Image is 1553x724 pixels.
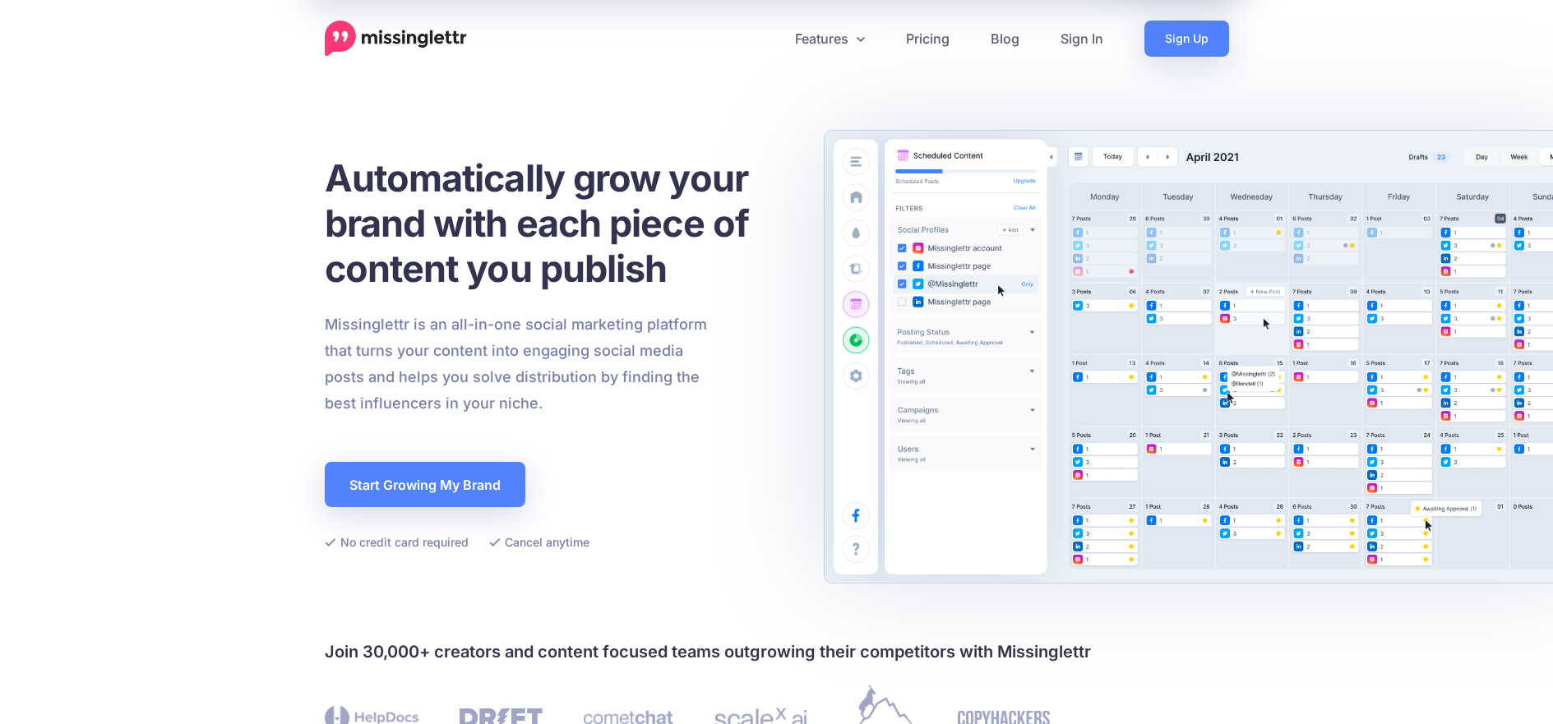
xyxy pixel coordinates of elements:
h4: Join 30,000+ creators and content focused teams outgrowing their competitors with Missinglettr [325,639,1229,665]
a: Start Growing My Brand [325,462,525,507]
h1: Automatically grow your brand with each piece of content you publish [325,155,789,291]
li: No credit card required [325,532,469,552]
a: Sign Up [1144,21,1229,57]
a: Features [774,21,885,57]
li: Cancel anytime [489,532,589,552]
a: Blog [970,21,1040,57]
a: Home [325,21,467,57]
p: Missinglettr is an all-in-one social marketing platform that turns your content into engaging soc... [325,311,708,417]
a: Pricing [885,21,970,57]
a: Sign In [1040,21,1124,57]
